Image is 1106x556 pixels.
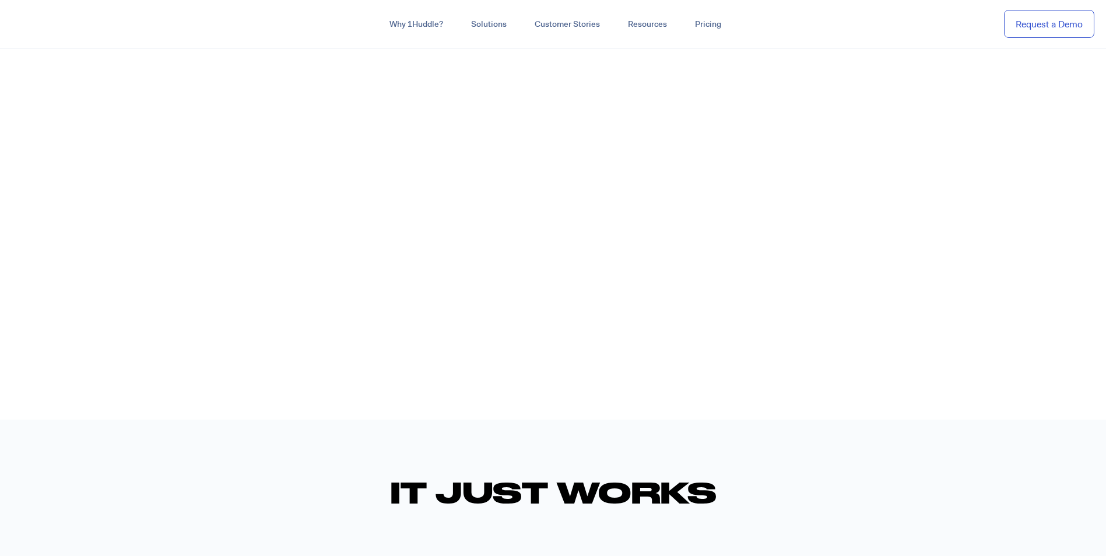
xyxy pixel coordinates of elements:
[457,14,521,35] a: Solutions
[521,14,614,35] a: Customer Stories
[1004,10,1094,38] a: Request a Demo
[375,14,457,35] a: Why 1Huddle?
[12,13,95,35] img: ...
[614,14,681,35] a: Resources
[681,14,735,35] a: Pricing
